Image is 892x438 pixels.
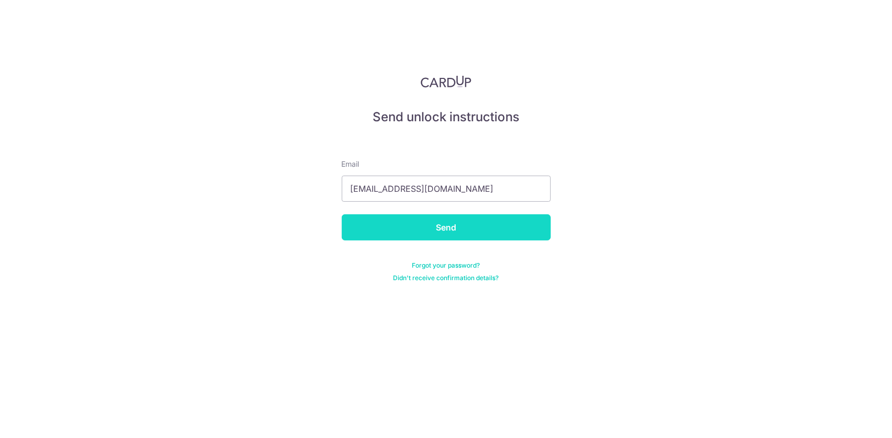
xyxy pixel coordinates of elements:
[342,214,551,240] input: Send
[393,274,499,282] a: Didn't receive confirmation details?
[342,109,551,125] h5: Send unlock instructions
[342,176,551,202] input: Enter your Email
[421,75,472,88] img: CardUp Logo
[342,159,360,168] span: translation missing: en.devise.label.Email
[412,261,480,270] a: Forgot your password?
